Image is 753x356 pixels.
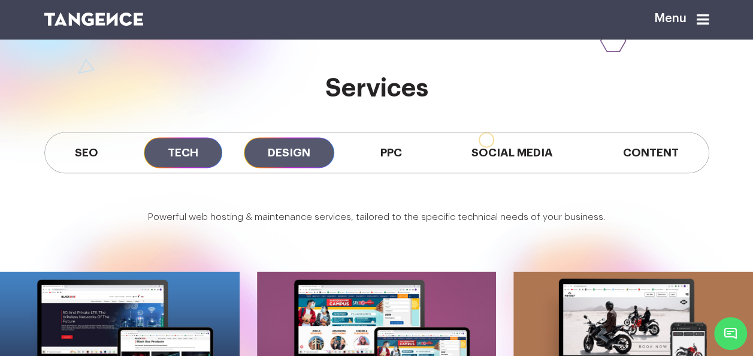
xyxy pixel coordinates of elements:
h2: services [44,74,709,102]
span: SEO [51,137,122,168]
span: PPC [356,137,426,168]
span: Tech [144,137,222,168]
span: Content [598,137,702,168]
img: logo SVG [44,13,144,26]
span: Chat Widget [714,317,747,350]
span: Social Media [447,137,577,168]
span: Design [244,137,334,168]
